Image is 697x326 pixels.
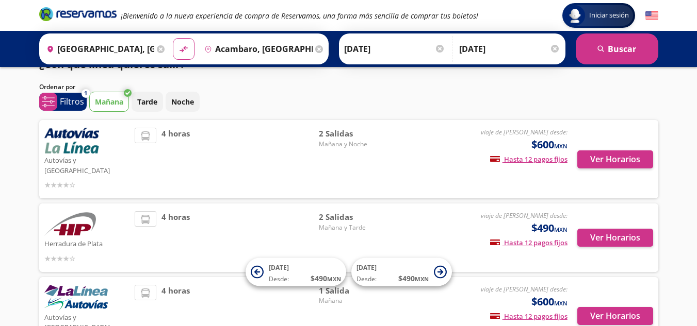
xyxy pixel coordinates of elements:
span: [DATE] [356,263,377,272]
span: Desde: [269,274,289,284]
span: 2 Salidas [319,128,391,140]
small: MXN [327,275,341,283]
button: Noche [166,92,200,112]
span: Hasta 12 pagos fijos [490,238,568,247]
button: Ver Horarios [577,229,653,247]
button: Ver Horarios [577,307,653,325]
button: Mañana [89,92,129,112]
img: Autovías y La Línea [44,128,99,153]
span: 4 horas [161,211,190,264]
small: MXN [554,226,568,233]
span: $600 [531,137,568,152]
span: Iniciar sesión [585,10,633,21]
img: Herradura de Plata [44,211,96,237]
button: [DATE]Desde:$490MXN [351,258,452,286]
p: Noche [171,96,194,107]
span: 1 [84,89,87,98]
button: Tarde [132,92,163,112]
small: MXN [554,299,568,307]
button: [DATE]Desde:$490MXN [246,258,346,286]
span: [DATE] [269,263,289,272]
p: Ordenar por [39,82,75,92]
p: Autovías y [GEOGRAPHIC_DATA] [44,153,130,176]
button: Buscar [576,33,658,64]
input: Opcional [459,36,560,62]
small: MXN [415,275,429,283]
span: 4 horas [161,128,190,191]
p: Mañana [95,96,123,107]
em: viaje de [PERSON_NAME] desde: [481,285,568,294]
span: Hasta 12 pagos fijos [490,312,568,321]
p: Filtros [60,95,84,108]
span: 1 Salida [319,285,391,297]
i: Brand Logo [39,6,117,22]
p: Tarde [137,96,157,107]
input: Buscar Origen [42,36,155,62]
span: Hasta 12 pagos fijos [490,155,568,164]
span: $ 490 [398,273,429,284]
span: $ 490 [311,273,341,284]
span: Mañana y Noche [319,140,391,149]
button: Ver Horarios [577,150,653,168]
small: MXN [554,142,568,150]
em: viaje de [PERSON_NAME] desde: [481,211,568,220]
span: $490 [531,220,568,236]
button: 1Filtros [39,93,87,111]
img: Autovías y La Línea [44,285,108,311]
a: Brand Logo [39,6,117,25]
span: 2 Salidas [319,211,391,223]
p: Herradura de Plata [44,237,130,249]
input: Buscar Destino [200,36,313,62]
em: ¡Bienvenido a la nueva experiencia de compra de Reservamos, una forma más sencilla de comprar tus... [121,11,478,21]
input: Elegir Fecha [344,36,445,62]
span: $600 [531,294,568,310]
span: Mañana y Tarde [319,223,391,232]
span: Desde: [356,274,377,284]
button: English [645,9,658,22]
em: viaje de [PERSON_NAME] desde: [481,128,568,136]
span: Mañana [319,296,391,305]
